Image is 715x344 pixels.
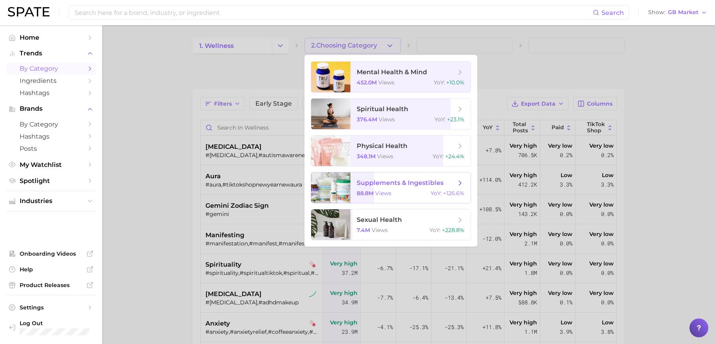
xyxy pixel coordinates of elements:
[433,153,444,160] span: YoY :
[447,116,464,123] span: +23.1%
[6,87,96,99] a: Hashtags
[6,302,96,313] a: Settings
[357,216,402,223] span: sexual health
[20,320,97,327] span: Log Out
[74,6,593,19] input: Search here for a brand, industry, or ingredient
[446,79,464,86] span: +10.0%
[668,10,698,15] span: GB Market
[429,227,440,234] span: YoY :
[6,143,96,155] a: Posts
[375,190,391,197] span: views
[6,118,96,130] a: by Category
[304,55,477,247] ul: 2.Choosing Category
[20,198,82,205] span: Industries
[20,34,82,41] span: Home
[357,179,444,187] span: supplements & ingestibles
[20,250,82,257] span: Onboarding Videos
[357,142,407,150] span: physical health
[357,79,377,86] span: 452.0m
[6,130,96,143] a: Hashtags
[357,68,427,76] span: mental health & mind
[20,89,82,97] span: Hashtags
[20,161,82,168] span: My Watchlist
[6,248,96,260] a: Onboarding Videos
[357,190,374,197] span: 88.8m
[20,77,82,84] span: Ingredients
[377,153,393,160] span: views
[442,227,464,234] span: +228.8%
[646,7,709,18] button: ShowGB Market
[20,282,82,289] span: Product Releases
[6,195,96,207] button: Industries
[6,159,96,171] a: My Watchlist
[20,65,82,72] span: by Category
[8,7,49,16] img: SPATE
[6,175,96,187] a: Spotlight
[6,48,96,59] button: Trends
[6,279,96,291] a: Product Releases
[357,227,370,234] span: 7.4m
[6,75,96,87] a: Ingredients
[6,263,96,275] a: Help
[20,177,82,185] span: Spotlight
[443,190,464,197] span: +126.6%
[445,153,464,160] span: +24.4%
[20,105,82,112] span: Brands
[434,116,445,123] span: YoY :
[378,79,394,86] span: views
[648,10,665,15] span: Show
[431,190,442,197] span: YoY :
[357,105,408,113] span: spiritual health
[6,103,96,115] button: Brands
[601,9,624,16] span: Search
[20,145,82,152] span: Posts
[357,116,377,123] span: 376.4m
[20,266,82,273] span: Help
[20,50,82,57] span: Trends
[6,317,96,338] a: Log out. Currently logged in with e-mail cklemawesch@growve.com.
[20,121,82,128] span: by Category
[20,133,82,140] span: Hashtags
[357,153,376,160] span: 348.1m
[379,116,395,123] span: views
[6,62,96,75] a: by Category
[372,227,388,234] span: views
[6,31,96,44] a: Home
[20,304,82,311] span: Settings
[434,79,445,86] span: YoY :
